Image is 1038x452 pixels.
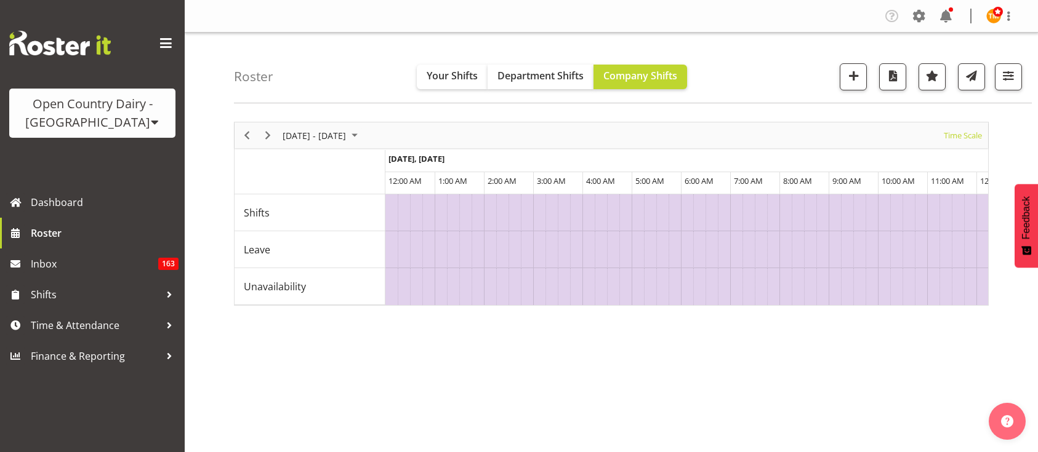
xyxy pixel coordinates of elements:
span: Finance & Reporting [31,347,160,365]
span: Your Shifts [427,69,478,82]
span: Time & Attendance [31,316,160,335]
button: Add a new shift [840,63,867,90]
h4: Roster [234,69,273,84]
button: Your Shifts [417,65,488,89]
span: 163 [158,258,179,270]
button: Highlight an important date within the roster. [919,63,946,90]
span: Roster [31,224,179,242]
span: Company Shifts [603,69,677,82]
div: Open Country Dairy - [GEOGRAPHIC_DATA] [22,95,163,132]
button: Department Shifts [488,65,593,89]
button: Filter Shifts [995,63,1022,90]
button: Feedback - Show survey [1015,184,1038,268]
button: Company Shifts [593,65,687,89]
span: Dashboard [31,193,179,212]
button: Send a list of all shifts for the selected filtered period to all rostered employees. [958,63,985,90]
span: Feedback [1021,196,1032,239]
span: Shifts [31,285,160,304]
button: Download a PDF of the roster according to the set date range. [879,63,906,90]
img: tim-magness10922.jpg [986,9,1001,23]
img: help-xxl-2.png [1001,415,1013,427]
span: Department Shifts [497,69,584,82]
span: Inbox [31,255,158,273]
img: Rosterit website logo [9,31,111,55]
